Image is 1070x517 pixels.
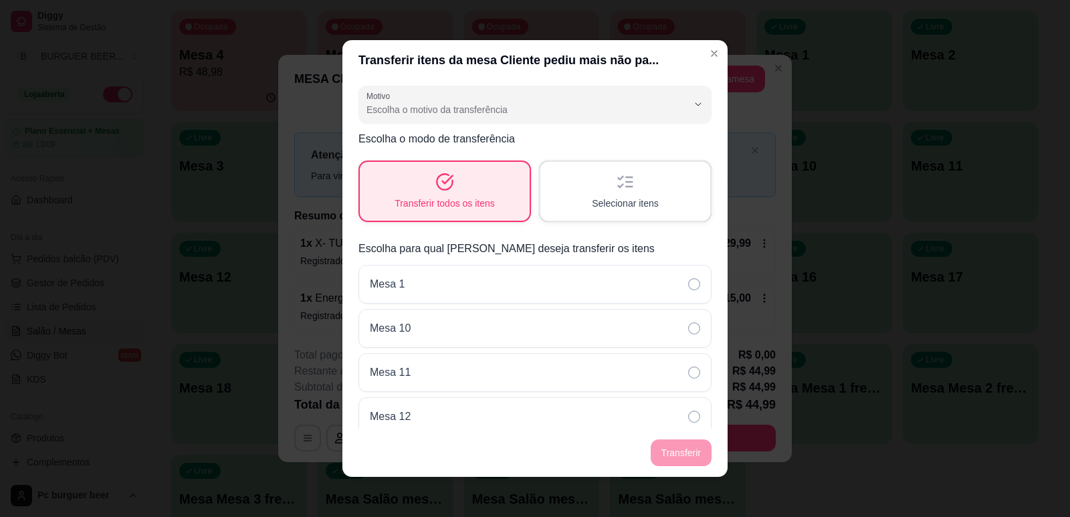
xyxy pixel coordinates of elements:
button: MotivoEscolha o motivo da transferência [358,86,712,123]
p: Mesa 11 [370,365,411,381]
span: Selecionar itens [592,197,659,210]
p: Escolha o modo de transferência [358,131,712,147]
label: Motivo [366,90,395,102]
button: Selecionar itens [539,161,712,222]
span: Escolha o motivo da transferência [366,103,687,116]
p: Mesa 12 [370,409,411,425]
button: Transferir todos os itens [358,161,531,222]
p: Mesa 1 [370,276,405,292]
p: Mesa 10 [370,320,411,336]
button: Close [704,43,725,64]
p: Escolha para qual [PERSON_NAME] deseja transferir os itens [358,241,712,257]
span: Transferir todos os itens [395,197,495,210]
header: Transferir itens da mesa Cliente pediu mais não pa... [342,40,728,80]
